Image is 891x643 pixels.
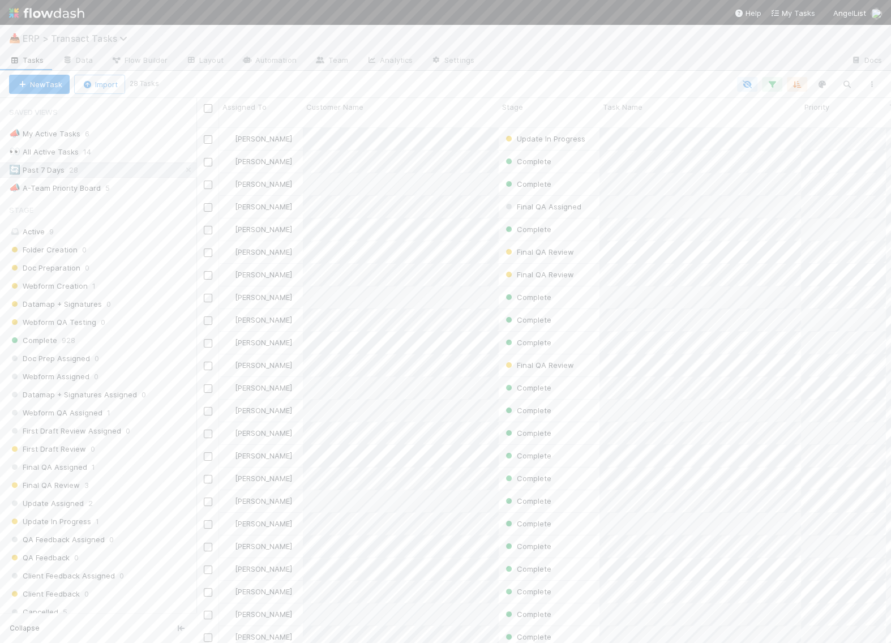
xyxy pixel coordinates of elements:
[235,496,292,505] span: [PERSON_NAME]
[91,442,95,456] span: 0
[23,33,133,44] span: ERP > Transact Tasks
[503,383,551,392] span: Complete
[9,297,102,311] span: Datamap + Signatures
[9,496,84,511] span: Update Assigned
[235,134,292,143] span: [PERSON_NAME]
[204,316,212,325] input: Toggle Row Selected
[503,156,551,167] div: Complete
[224,428,233,438] img: avatar_ec9c1780-91d7-48bb-898e-5f40cebd5ff8.png
[503,201,581,212] div: Final QA Assigned
[503,427,551,439] div: Complete
[224,179,233,188] img: avatar_ec9c1780-91d7-48bb-898e-5f40cebd5ff8.png
[224,405,292,416] div: [PERSON_NAME]
[503,474,551,483] span: Complete
[204,520,212,529] input: Toggle Row Selected
[224,427,292,439] div: [PERSON_NAME]
[10,623,40,633] span: Collapse
[9,145,79,159] div: All Active Tasks
[9,406,102,420] span: Webform QA Assigned
[224,474,233,483] img: avatar_ef15843f-6fde-4057-917e-3fb236f438ca.png
[9,128,20,138] span: 📣
[204,226,212,234] input: Toggle Row Selected
[224,269,292,280] div: [PERSON_NAME]
[235,610,292,619] span: [PERSON_NAME]
[224,178,292,190] div: [PERSON_NAME]
[9,569,115,583] span: Client Feedback Assigned
[224,496,233,505] img: avatar_11833ecc-818b-4748-aee0-9d6cf8466369.png
[235,157,292,166] span: [PERSON_NAME]
[204,384,212,393] input: Toggle Row Selected
[770,8,815,18] span: My Tasks
[224,292,292,303] div: [PERSON_NAME]
[503,632,551,641] span: Complete
[224,450,292,461] div: [PERSON_NAME]
[204,633,212,642] input: Toggle Row Selected
[204,294,212,302] input: Toggle Row Selected
[235,338,292,347] span: [PERSON_NAME]
[357,52,422,70] a: Analytics
[9,261,80,275] span: Doc Preparation
[235,179,292,188] span: [PERSON_NAME]
[503,270,574,279] span: Final QA Review
[204,475,212,483] input: Toggle Row Selected
[204,565,212,574] input: Toggle Row Selected
[224,610,233,619] img: avatar_ef15843f-6fde-4057-917e-3fb236f438ca.png
[9,587,80,601] span: Client Feedback
[503,315,551,324] span: Complete
[804,101,829,113] span: Priority
[503,247,574,256] span: Final QA Review
[204,271,212,280] input: Toggle Row Selected
[235,564,292,573] span: [PERSON_NAME]
[503,518,551,529] div: Complete
[503,314,551,325] div: Complete
[224,293,233,302] img: avatar_ef15843f-6fde-4057-917e-3fb236f438ca.png
[224,337,292,348] div: [PERSON_NAME]
[871,8,882,19] img: avatar_ec9c1780-91d7-48bb-898e-5f40cebd5ff8.png
[204,430,212,438] input: Toggle Row Selected
[101,315,105,329] span: 0
[770,7,815,19] a: My Tasks
[503,406,551,415] span: Complete
[503,134,585,143] span: Update In Progress
[224,473,292,484] div: [PERSON_NAME]
[9,165,20,174] span: 🔄
[224,608,292,620] div: [PERSON_NAME]
[224,225,233,234] img: avatar_ef15843f-6fde-4057-917e-3fb236f438ca.png
[503,496,551,505] span: Complete
[503,564,551,573] span: Complete
[9,370,89,384] span: Webform Assigned
[49,227,54,236] span: 9
[204,498,212,506] input: Toggle Row Selected
[9,75,70,94] button: NewTask
[224,382,292,393] div: [PERSON_NAME]
[204,181,212,189] input: Toggle Row Selected
[503,541,551,552] div: Complete
[503,133,585,144] div: Update In Progress
[503,225,551,234] span: Complete
[235,587,292,596] span: [PERSON_NAME]
[503,157,551,166] span: Complete
[9,163,65,177] div: Past 7 Days
[503,631,551,642] div: Complete
[224,134,233,143] img: avatar_ef15843f-6fde-4057-917e-3fb236f438ca.png
[9,279,88,293] span: Webform Creation
[102,52,177,70] a: Flow Builder
[224,246,292,258] div: [PERSON_NAME]
[235,225,292,234] span: [PERSON_NAME]
[224,224,292,235] div: [PERSON_NAME]
[503,450,551,461] div: Complete
[235,519,292,528] span: [PERSON_NAME]
[235,428,292,438] span: [PERSON_NAME]
[306,101,363,113] span: Customer Name
[503,428,551,438] span: Complete
[224,270,233,279] img: avatar_11833ecc-818b-4748-aee0-9d6cf8466369.png
[9,551,70,565] span: QA Feedback
[503,451,551,460] span: Complete
[224,247,233,256] img: avatar_f5fedbe2-3a45-46b0-b9bb-d3935edf1c24.png
[82,243,87,257] span: 0
[235,270,292,279] span: [PERSON_NAME]
[62,333,75,348] span: 928
[235,202,292,211] span: [PERSON_NAME]
[224,202,233,211] img: avatar_11833ecc-818b-4748-aee0-9d6cf8466369.png
[224,157,233,166] img: avatar_ec9c1780-91d7-48bb-898e-5f40cebd5ff8.png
